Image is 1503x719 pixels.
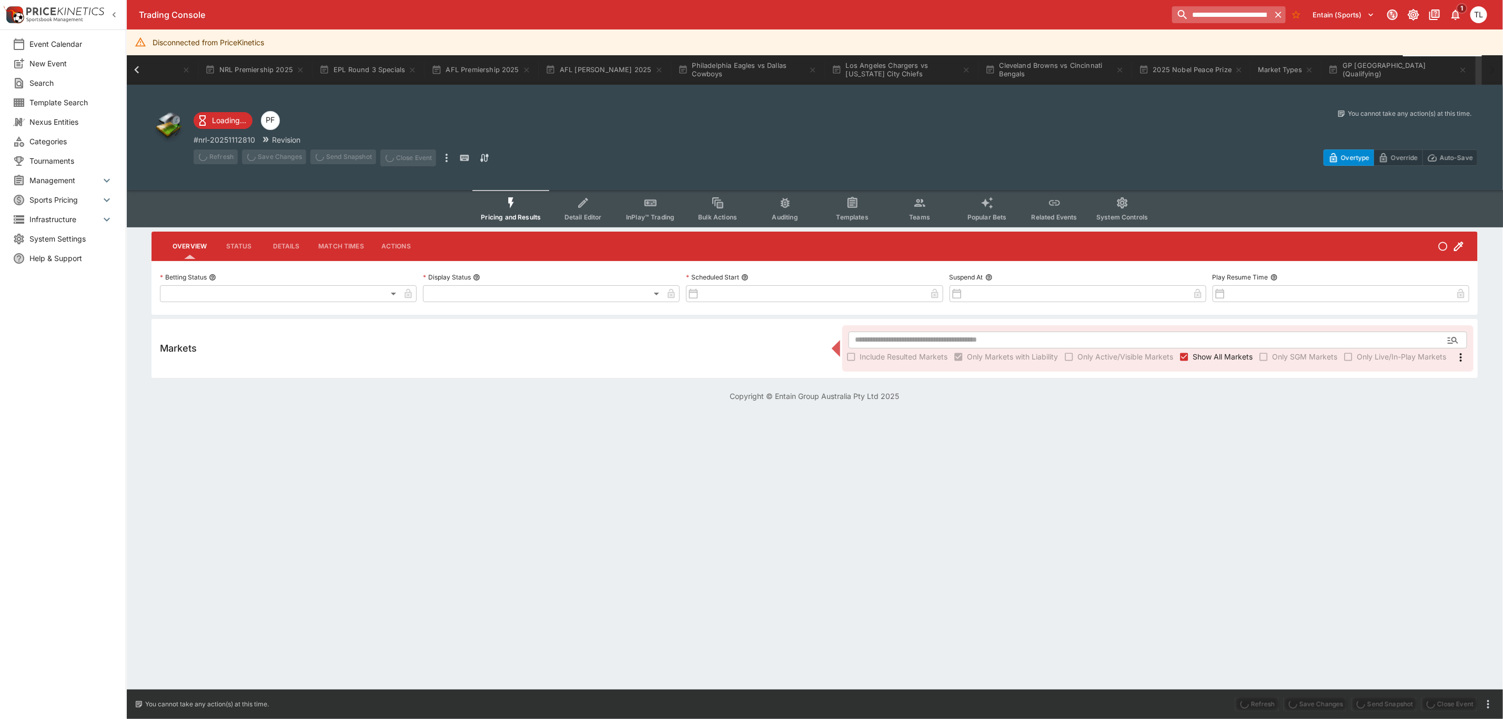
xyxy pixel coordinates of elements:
[967,213,1007,221] span: Popular Bets
[1172,6,1270,23] input: search
[481,213,541,221] span: Pricing and Results
[472,190,1156,227] div: Event type filters
[772,213,798,221] span: Auditing
[29,194,100,205] span: Sports Pricing
[160,342,197,354] h5: Markets
[1348,109,1471,118] p: You cannot take any action(s) at this time.
[686,273,739,282] p: Scheduled Start
[1446,5,1465,24] button: Notifications
[979,55,1131,85] button: Cleveland Browns vs Cincinnati Bengals
[425,55,537,85] button: AFL Premiership 2025
[145,700,269,709] p: You cannot take any action(s) at this time.
[29,175,100,186] span: Management
[440,149,453,166] button: more
[26,17,83,22] img: Sportsbook Management
[215,234,263,259] button: Status
[152,109,185,143] img: other.png
[967,351,1058,362] span: Only Markets with Liability
[29,77,113,88] span: Search
[310,234,372,259] button: Match Times
[1467,3,1490,26] button: Trent Lewis
[1307,6,1381,23] button: Select Tenant
[1482,698,1495,711] button: more
[261,111,280,130] div: Peter Fairgrieve
[1404,5,1423,24] button: Toggle light/dark mode
[263,234,310,259] button: Details
[1288,6,1305,23] button: No Bookmarks
[1440,152,1473,163] p: Auto-Save
[126,391,1503,402] p: Copyright © Entain Group Australia Pty Ltd 2025
[1324,149,1374,166] button: Overtype
[741,274,749,281] button: Scheduled Start
[1096,213,1148,221] span: System Controls
[1077,351,1173,362] span: Only Active/Visible Markets
[1470,6,1487,23] div: Trent Lewis
[672,55,823,85] button: Philadelphia Eagles vs Dallas Cowboys
[1252,55,1320,85] button: Market Types
[1324,149,1478,166] div: Start From
[985,274,993,281] button: Suspend At
[3,4,24,25] img: PriceKinetics Logo
[698,213,737,221] span: Bulk Actions
[539,55,670,85] button: AFL [PERSON_NAME] 2025
[1272,351,1337,362] span: Only SGM Markets
[1457,3,1468,14] span: 1
[313,55,423,85] button: EPL Round 3 Specials
[1444,331,1462,349] button: Open
[26,7,104,15] img: PriceKinetics
[272,134,300,145] p: Revision
[1213,273,1268,282] p: Play Resume Time
[1425,5,1444,24] button: Documentation
[29,253,113,264] span: Help & Support
[212,115,246,126] p: Loading...
[564,213,602,221] span: Detail Editor
[1357,351,1446,362] span: Only Live/In-Play Markets
[29,97,113,108] span: Template Search
[29,38,113,49] span: Event Calendar
[1341,152,1369,163] p: Overtype
[1032,213,1077,221] span: Related Events
[29,116,113,127] span: Nexus Entities
[860,351,947,362] span: Include Resulted Markets
[473,274,480,281] button: Display Status
[1391,152,1418,163] p: Override
[1193,351,1253,362] span: Show All Markets
[1383,5,1402,24] button: Connected to PK
[836,213,869,221] span: Templates
[950,273,983,282] p: Suspend At
[1455,351,1467,364] svg: More
[199,55,311,85] button: NRL Premiership 2025
[164,234,215,259] button: Overview
[194,134,255,145] p: Copy To Clipboard
[1270,274,1278,281] button: Play Resume Time
[29,233,113,244] span: System Settings
[372,234,420,259] button: Actions
[1133,55,1250,85] button: 2025 Nobel Peace Prize
[423,273,471,282] p: Display Status
[1322,55,1474,85] button: GP [GEOGRAPHIC_DATA] (Qualifying)
[29,214,100,225] span: Infrastructure
[160,273,207,282] p: Betting Status
[1423,149,1478,166] button: Auto-Save
[626,213,674,221] span: InPlay™ Trading
[209,274,216,281] button: Betting Status
[1374,149,1423,166] button: Override
[153,33,264,52] div: Disconnected from PriceKinetics
[29,58,113,69] span: New Event
[825,55,977,85] button: Los Angeles Chargers vs [US_STATE] City Chiefs
[909,213,930,221] span: Teams
[29,155,113,166] span: Tournaments
[139,9,1168,21] div: Trading Console
[29,136,113,147] span: Categories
